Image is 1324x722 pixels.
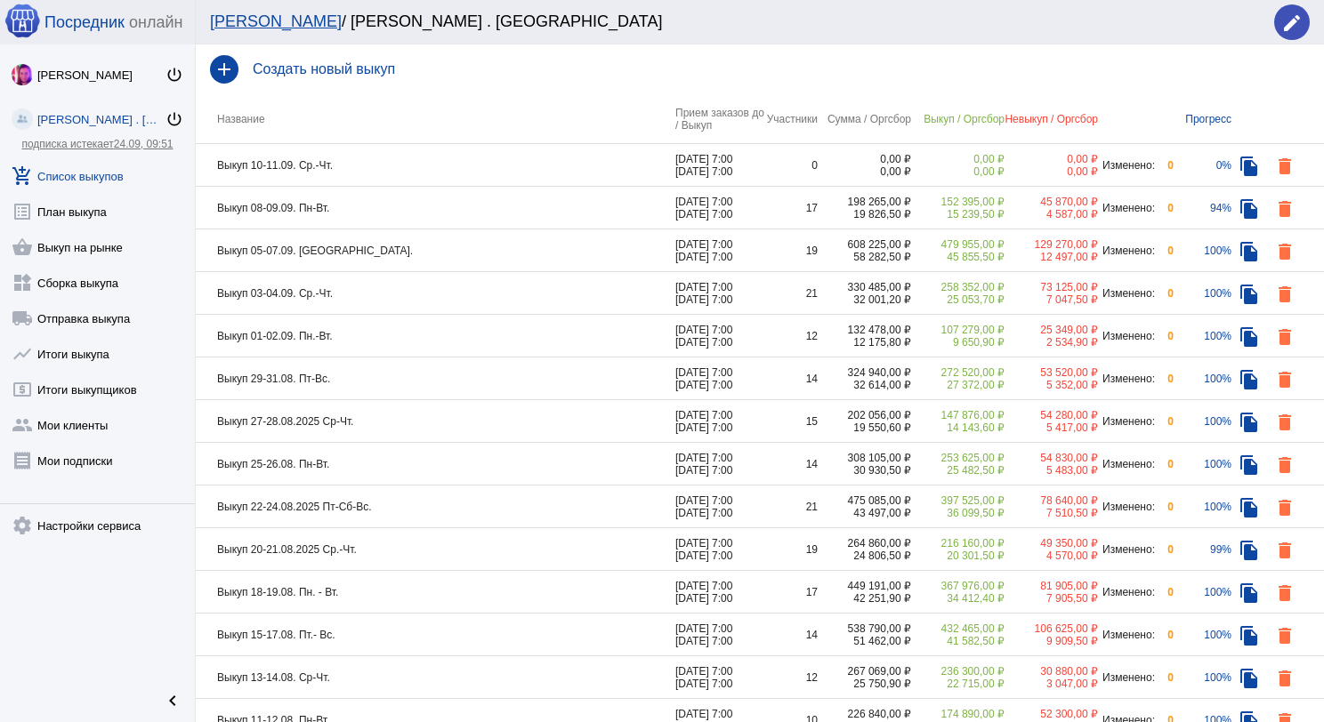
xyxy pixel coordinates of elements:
td: 14 [764,614,818,656]
mat-icon: file_copy [1239,198,1260,220]
div: Изменено: [1098,159,1156,172]
td: 100% [1174,614,1231,656]
mat-icon: add [210,55,238,84]
div: 202 056,00 ₽ [818,409,911,421]
div: 4 570,00 ₽ [1005,550,1098,562]
div: Изменено: [1098,373,1156,385]
div: 0 [1156,287,1174,300]
div: / [PERSON_NAME] . [GEOGRAPHIC_DATA] [210,12,1256,31]
td: [DATE] 7:00 [DATE] 7:00 [675,357,764,400]
mat-icon: local_shipping [12,308,33,329]
td: Выкуп 20-21.08.2025 Ср.-Чт. [196,528,675,571]
div: Изменено: [1098,671,1156,684]
div: 324 940,00 ₽ [818,366,911,379]
div: 19 550,60 ₽ [818,421,911,434]
div: 4 587,00 ₽ [1005,208,1098,221]
td: [DATE] 7:00 [DATE] 7:00 [675,571,764,614]
td: 14 [764,443,818,485]
div: 14 143,60 ₽ [911,421,1005,434]
mat-icon: file_copy [1239,284,1260,305]
div: 236 300,00 ₽ [911,665,1005,678]
div: 330 485,00 ₽ [818,281,911,293]
div: 30 930,50 ₽ [818,464,911,477]
div: 36 099,50 ₽ [911,507,1005,519]
div: 5 417,00 ₽ [1005,421,1098,434]
mat-icon: receipt [12,450,33,471]
img: 73xLq58P2BOqs-qIllg3xXCtabieAB0OMVER0XTxHpc0AjG-Rb2SSuXsq4It7hEfqgBcQNho.jpg [12,64,33,85]
div: 198 265,00 ₽ [818,196,911,208]
div: 367 976,00 ₽ [911,580,1005,592]
div: 32 001,20 ₽ [818,293,911,306]
div: 41 582,50 ₽ [911,635,1005,647]
td: Выкуп 25-26.08. Пн-Вт. [196,443,675,485]
div: 0 [1156,501,1174,513]
mat-icon: file_copy [1239,241,1260,262]
div: 152 395,00 ₽ [911,196,1005,208]
div: [PERSON_NAME] [37,68,165,82]
div: 0 [1156,543,1174,556]
th: Прогресс [1174,94,1231,144]
div: 0,00 ₽ [911,165,1005,178]
td: [DATE] 7:00 [DATE] 7:00 [675,187,764,229]
div: 9 650,90 ₽ [911,336,1005,349]
mat-icon: edit [1281,12,1303,34]
mat-icon: add_shopping_cart [12,165,33,187]
div: 0 [1156,159,1174,172]
td: 19 [764,528,818,571]
div: 272 520,00 ₽ [911,366,1005,379]
td: 100% [1174,656,1231,699]
div: 9 909,50 ₽ [1005,635,1098,647]
td: Выкуп 15-17.08. Пт.- Вс. [196,614,675,656]
mat-icon: delete [1274,625,1296,646]
mat-icon: power_settings_new [165,66,183,84]
div: 30 880,00 ₽ [1005,665,1098,678]
mat-icon: delete [1274,412,1296,433]
div: 73 125,00 ₽ [1005,281,1098,293]
td: 100% [1174,443,1231,485]
mat-icon: file_copy [1239,497,1260,518]
mat-icon: list_alt [12,201,33,222]
span: онлайн [129,13,182,32]
td: [DATE] 7:00 [DATE] 7:00 [675,656,764,699]
td: [DATE] 7:00 [DATE] 7:00 [675,315,764,357]
td: [DATE] 7:00 [DATE] 7:00 [675,400,764,443]
img: apple-icon-60x60.png [4,3,40,38]
mat-icon: delete [1274,198,1296,220]
div: 19 826,50 ₽ [818,208,911,221]
td: 100% [1174,571,1231,614]
div: 0 [1156,202,1174,214]
div: Изменено: [1098,629,1156,641]
div: 25 482,50 ₽ [911,464,1005,477]
mat-icon: file_copy [1239,625,1260,646]
th: Участники [764,94,818,144]
td: [DATE] 7:00 [DATE] 7:00 [675,485,764,528]
div: 12 497,00 ₽ [1005,251,1098,263]
td: 21 [764,272,818,315]
mat-icon: delete [1274,241,1296,262]
div: 308 105,00 ₽ [818,452,911,464]
td: Выкуп 29-31.08. Пт-Вс. [196,357,675,400]
mat-icon: file_copy [1239,412,1260,433]
div: 25 349,00 ₽ [1005,324,1098,336]
div: 0 [1156,330,1174,342]
div: 45 855,50 ₽ [911,251,1005,263]
td: 17 [764,187,818,229]
div: 0 [1156,671,1174,684]
div: Изменено: [1098,458,1156,470]
td: 0% [1174,144,1231,187]
td: 17 [764,571,818,614]
td: 100% [1174,400,1231,443]
mat-icon: delete [1274,369,1296,390]
div: 147 876,00 ₽ [911,409,1005,421]
div: 54 830,00 ₽ [1005,452,1098,464]
a: подписка истекает24.09, 09:51 [21,138,173,150]
div: 226 840,00 ₽ [818,708,911,720]
div: 432 465,00 ₽ [911,622,1005,635]
td: [DATE] 7:00 [DATE] 7:00 [675,528,764,571]
div: 20 301,50 ₽ [911,550,1005,562]
td: Выкуп 01-02.09. Пн.-Вт. [196,315,675,357]
div: 25 053,70 ₽ [911,293,1005,306]
div: 0 [1156,629,1174,641]
span: 24.09, 09:51 [114,138,174,150]
td: [DATE] 7:00 [DATE] 7:00 [675,229,764,272]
